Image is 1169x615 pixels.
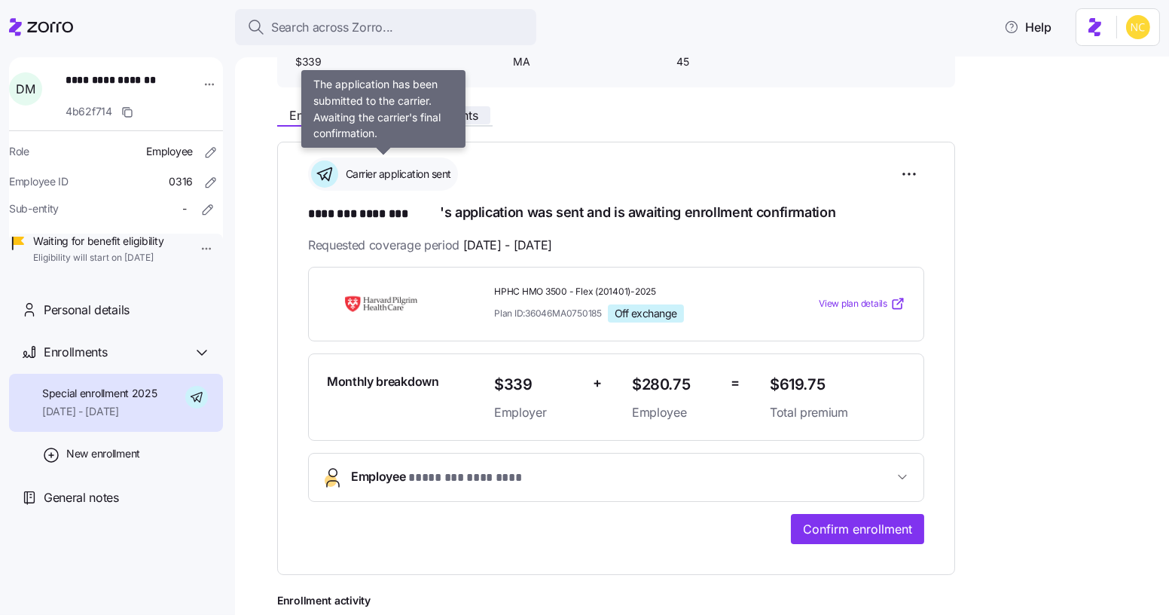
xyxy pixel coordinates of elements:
[615,307,677,320] span: Off exchange
[33,234,163,249] span: Waiting for benefit eligibility
[992,12,1064,42] button: Help
[632,403,719,422] span: Employee
[494,307,602,320] span: Plan ID: 36046MA0750185
[1004,18,1051,36] span: Help
[289,109,349,121] span: Enrollment
[374,109,399,121] span: Files
[770,372,905,397] span: $619.75
[42,404,157,419] span: [DATE] - [DATE]
[16,83,35,95] span: D M
[494,286,758,298] span: HPHC HMO 3500 - Flex (201401)-2025
[341,167,451,182] span: Carrier application sent
[513,54,664,69] span: MA
[494,403,581,422] span: Employer
[327,286,435,321] img: Harvard Pilgrim Health Care
[676,54,828,69] span: 45
[308,203,924,224] h1: 's application was sent and is awaiting enrollment confirmation
[327,372,439,391] span: Monthly breakdown
[494,372,581,397] span: $339
[44,301,130,320] span: Personal details
[9,144,29,159] span: Role
[182,201,187,216] span: -
[44,343,107,362] span: Enrollments
[1126,15,1150,39] img: e03b911e832a6112bf72643c5874f8d8
[308,236,552,255] span: Requested coverage period
[44,488,119,507] span: General notes
[235,9,536,45] button: Search across Zorro...
[66,104,112,119] span: 4b62f714
[9,201,59,216] span: Sub-entity
[803,520,912,538] span: Confirm enrollment
[295,54,501,69] span: $339
[791,514,924,544] button: Confirm enrollment
[9,174,69,189] span: Employee ID
[146,144,193,159] span: Employee
[819,296,905,311] a: View plan details
[819,297,887,311] span: View plan details
[66,446,140,461] span: New enrollment
[463,236,552,255] span: [DATE] - [DATE]
[277,593,955,608] span: Enrollment activity
[632,372,719,397] span: $280.75
[33,252,163,265] span: Eligibility will start on [DATE]
[731,372,740,394] span: =
[770,403,905,422] span: Total premium
[423,109,478,121] span: Payments
[42,386,157,401] span: Special enrollment 2025
[351,467,548,488] span: Employee
[169,174,193,189] span: 0316
[271,18,393,37] span: Search across Zorro...
[593,372,602,394] span: +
